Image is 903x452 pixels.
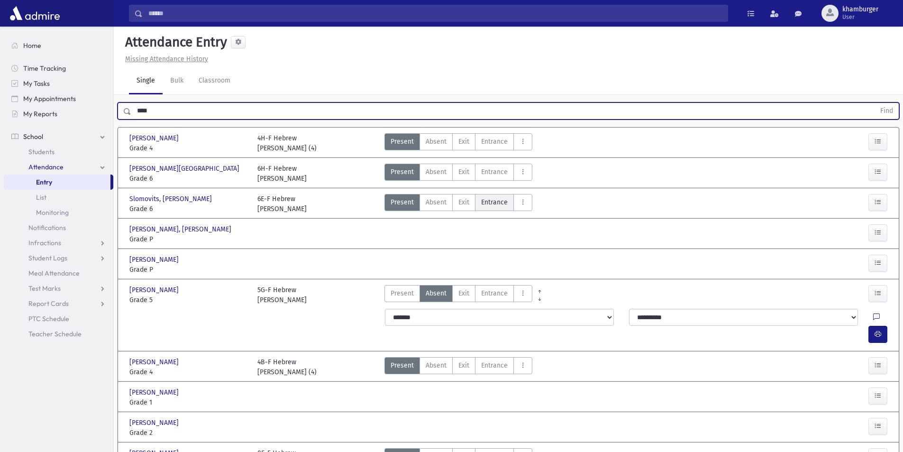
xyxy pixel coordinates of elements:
span: Grade P [129,234,248,244]
div: 5G-F Hebrew [PERSON_NAME] [257,285,307,305]
span: [PERSON_NAME] [129,133,181,143]
a: List [4,190,113,205]
div: AttTypes [384,133,532,153]
span: Slomovits, [PERSON_NAME] [129,194,214,204]
span: [PERSON_NAME], [PERSON_NAME] [129,224,233,234]
a: Report Cards [4,296,113,311]
span: Grade P [129,265,248,275]
div: 4B-F Hebrew [PERSON_NAME] (4) [257,357,317,377]
span: Absent [426,288,447,298]
span: Present [391,288,414,298]
div: 6E-F Hebrew [PERSON_NAME] [257,194,307,214]
span: School [23,132,43,141]
span: Grade 6 [129,204,248,214]
span: Absent [426,360,447,370]
span: Exit [458,360,469,370]
span: Grade 4 [129,143,248,153]
a: Bulk [163,68,191,94]
span: [PERSON_NAME] [129,418,181,428]
span: Entry [36,178,52,186]
input: Search [143,5,728,22]
img: AdmirePro [8,4,62,23]
span: Exit [458,288,469,298]
span: Absent [426,137,447,147]
span: My Appointments [23,94,76,103]
a: Entry [4,175,110,190]
a: Students [4,144,113,159]
span: khamburger [842,6,878,13]
span: Grade 4 [129,367,248,377]
a: Missing Attendance History [121,55,208,63]
span: [PERSON_NAME][GEOGRAPHIC_DATA] [129,164,241,174]
span: Present [391,197,414,207]
a: PTC Schedule [4,311,113,326]
a: My Tasks [4,76,113,91]
span: Present [391,137,414,147]
span: Absent [426,167,447,177]
span: Entrance [481,137,508,147]
a: Notifications [4,220,113,235]
span: Test Marks [28,284,61,293]
span: User [842,13,878,21]
a: School [4,129,113,144]
span: My Tasks [23,79,50,88]
span: Report Cards [28,299,69,308]
span: Infractions [28,239,61,247]
a: Classroom [191,68,238,94]
span: Present [391,360,414,370]
span: Time Tracking [23,64,66,73]
div: AttTypes [384,357,532,377]
span: Notifications [28,223,66,232]
a: My Reports [4,106,113,121]
div: 4H-F Hebrew [PERSON_NAME] (4) [257,133,317,153]
span: [PERSON_NAME] [129,387,181,397]
span: Student Logs [28,254,67,262]
span: Entrance [481,167,508,177]
div: AttTypes [384,285,532,305]
a: Test Marks [4,281,113,296]
span: My Reports [23,110,57,118]
span: Attendance [28,163,64,171]
span: List [36,193,46,202]
span: Exit [458,167,469,177]
a: Time Tracking [4,61,113,76]
span: Entrance [481,360,508,370]
span: Grade 1 [129,397,248,407]
div: AttTypes [384,164,532,184]
a: Single [129,68,163,94]
a: Meal Attendance [4,266,113,281]
span: Exit [458,197,469,207]
span: [PERSON_NAME] [129,357,181,367]
span: Meal Attendance [28,269,80,277]
a: Infractions [4,235,113,250]
span: Teacher Schedule [28,330,82,338]
a: My Appointments [4,91,113,106]
a: Attendance [4,159,113,175]
span: Grade 5 [129,295,248,305]
u: Missing Attendance History [125,55,208,63]
a: Student Logs [4,250,113,266]
div: 6H-F Hebrew [PERSON_NAME] [257,164,307,184]
a: Monitoring [4,205,113,220]
button: Find [875,103,899,119]
span: Entrance [481,288,508,298]
span: Students [28,148,55,156]
span: Absent [426,197,447,207]
a: Teacher Schedule [4,326,113,341]
span: Exit [458,137,469,147]
span: [PERSON_NAME] [129,285,181,295]
span: PTC Schedule [28,314,69,323]
span: [PERSON_NAME] [129,255,181,265]
span: Grade 2 [129,428,248,438]
a: Home [4,38,113,53]
span: Present [391,167,414,177]
span: Grade 6 [129,174,248,184]
h5: Attendance Entry [121,34,227,50]
span: Home [23,41,41,50]
span: Entrance [481,197,508,207]
span: Monitoring [36,208,69,217]
div: AttTypes [384,194,532,214]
